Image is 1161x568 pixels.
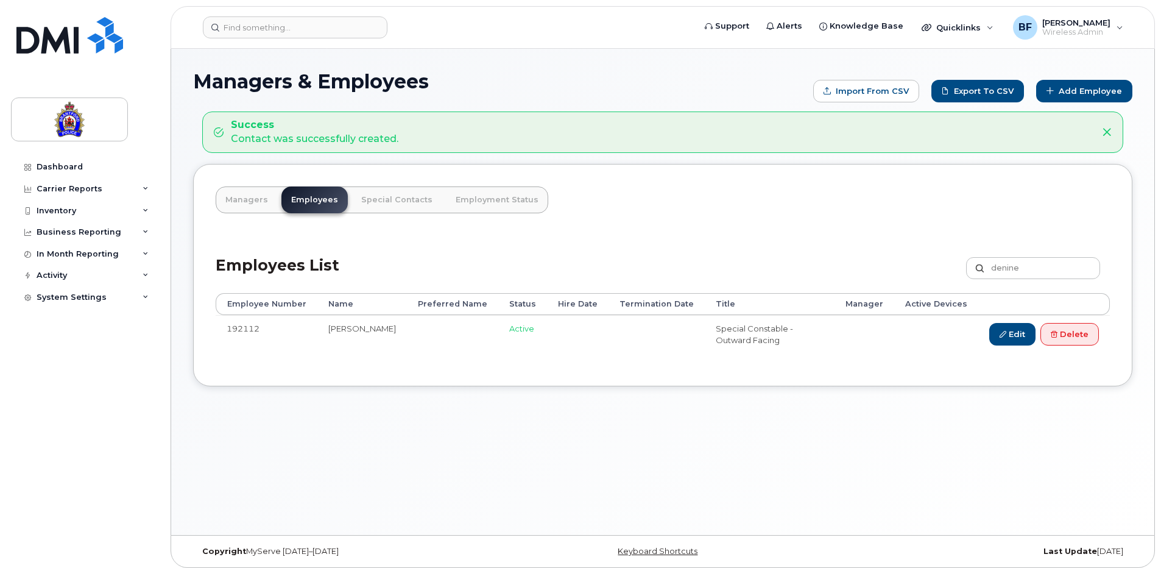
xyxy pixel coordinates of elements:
[618,547,697,556] a: Keyboard Shortcuts
[813,80,919,102] form: Import from CSV
[216,315,317,353] td: 192112
[216,293,317,315] th: Employee Number
[705,315,835,353] td: Special Constable - Outward Facing
[193,547,506,556] div: MyServe [DATE]–[DATE]
[1043,547,1097,556] strong: Last Update
[317,293,407,315] th: Name
[231,118,398,132] strong: Success
[407,293,498,315] th: Preferred Name
[705,293,835,315] th: Title
[819,547,1132,556] div: [DATE]
[547,293,609,315] th: Hire Date
[317,315,407,353] td: [PERSON_NAME]
[509,324,534,333] span: Active
[216,257,339,293] h2: Employees List
[894,293,978,315] th: Active Devices
[1036,80,1132,102] a: Add Employee
[202,547,246,556] strong: Copyright
[498,293,547,315] th: Status
[281,186,348,213] a: Employees
[1040,323,1099,346] a: Delete
[351,186,442,213] a: Special Contacts
[609,293,705,315] th: Termination Date
[216,186,278,213] a: Managers
[989,323,1036,346] a: Edit
[193,71,807,92] h1: Managers & Employees
[835,293,894,315] th: Manager
[446,186,548,213] a: Employment Status
[931,80,1024,102] a: Export to CSV
[231,118,398,146] div: Contact was successfully created.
